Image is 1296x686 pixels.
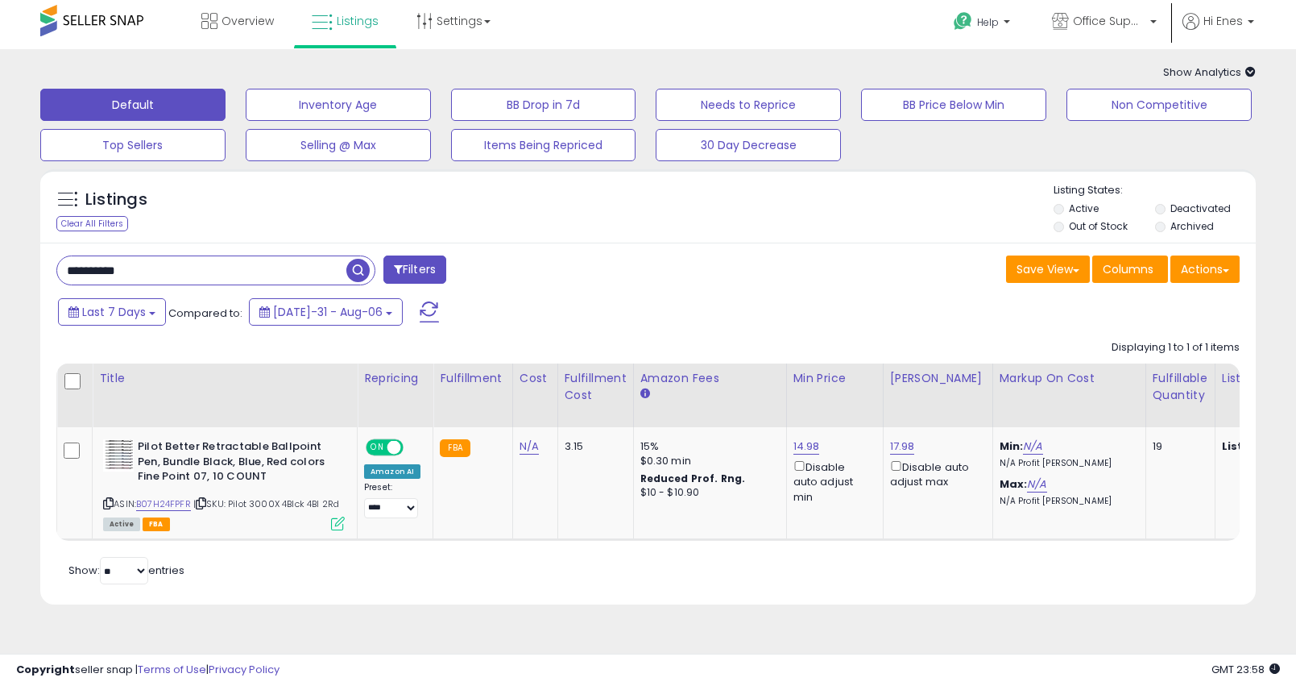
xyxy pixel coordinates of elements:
[82,304,146,320] span: Last 7 Days
[136,497,191,511] a: B07H24FPFR
[793,370,876,387] div: Min Price
[953,11,973,31] i: Get Help
[1112,340,1240,355] div: Displaying 1 to 1 of 1 items
[1170,202,1231,215] label: Deactivated
[451,89,636,121] button: BB Drop in 7d
[40,89,226,121] button: Default
[103,439,345,529] div: ASIN:
[890,370,986,387] div: [PERSON_NAME]
[640,486,774,500] div: $10 - $10.90
[1170,219,1214,233] label: Archived
[1211,662,1280,677] span: 2025-08-15 23:58 GMT
[193,497,339,510] span: | SKU: Pilot 3000X 4Blck 4Bl 2Rd
[138,662,206,677] a: Terms of Use
[1027,476,1046,493] a: N/A
[40,129,226,161] button: Top Sellers
[103,518,140,531] span: All listings currently available for purchase on Amazon
[1163,64,1256,80] span: Show Analytics
[1069,219,1128,233] label: Out of Stock
[401,441,427,455] span: OFF
[222,13,274,29] span: Overview
[16,662,75,677] strong: Copyright
[977,15,999,29] span: Help
[58,298,166,326] button: Last 7 Days
[440,439,470,457] small: FBA
[793,439,820,455] a: 14.98
[565,439,621,454] div: 3.15
[1203,13,1243,29] span: Hi Enes
[16,663,279,678] div: seller snap | |
[367,441,387,455] span: ON
[364,464,420,479] div: Amazon AI
[656,129,841,161] button: 30 Day Decrease
[56,216,128,231] div: Clear All Filters
[1092,256,1168,283] button: Columns
[1153,439,1203,454] div: 19
[1170,256,1240,283] button: Actions
[103,439,134,472] img: 517LUx+ezJL._SL40_.jpg
[1153,370,1208,404] div: Fulfillable Quantity
[364,370,426,387] div: Repricing
[890,458,980,489] div: Disable auto adjust max
[1000,476,1028,492] b: Max:
[249,298,403,326] button: [DATE]-31 - Aug-06
[1006,256,1090,283] button: Save View
[1069,202,1099,215] label: Active
[168,306,242,321] span: Compared to:
[1000,439,1024,454] b: Min:
[640,439,774,454] div: 15%
[68,563,184,578] span: Show: entries
[640,370,780,387] div: Amazon Fees
[1222,439,1295,454] b: Listed Price:
[1066,89,1252,121] button: Non Competitive
[1182,13,1254,49] a: Hi Enes
[383,256,446,284] button: Filters
[1073,13,1145,29] span: Office Suppliers
[565,370,627,404] div: Fulfillment Cost
[138,439,333,489] b: Pilot Better Retractable Ballpoint Pen, Bundle Black, Blue, Red colors Fine Point 07, 10 COUNT
[1054,183,1256,198] p: Listing States:
[793,458,871,505] div: Disable auto adjust min
[143,518,170,531] span: FBA
[520,370,551,387] div: Cost
[246,129,431,161] button: Selling @ Max
[99,370,350,387] div: Title
[640,472,746,485] b: Reduced Prof. Rng.
[209,662,279,677] a: Privacy Policy
[440,370,505,387] div: Fulfillment
[861,89,1046,121] button: BB Price Below Min
[1000,458,1133,469] p: N/A Profit [PERSON_NAME]
[1000,496,1133,507] p: N/A Profit [PERSON_NAME]
[85,189,147,211] h5: Listings
[992,364,1145,427] th: The percentage added to the cost of goods (COGS) that forms the calculator for Min & Max prices.
[890,439,915,455] a: 17.98
[364,482,420,518] div: Preset:
[1000,370,1139,387] div: Markup on Cost
[246,89,431,121] button: Inventory Age
[337,13,379,29] span: Listings
[273,304,383,320] span: [DATE]-31 - Aug-06
[656,89,841,121] button: Needs to Reprice
[520,439,539,455] a: N/A
[451,129,636,161] button: Items Being Repriced
[640,454,774,468] div: $0.30 min
[640,387,650,401] small: Amazon Fees.
[1023,439,1042,455] a: N/A
[1103,261,1153,277] span: Columns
